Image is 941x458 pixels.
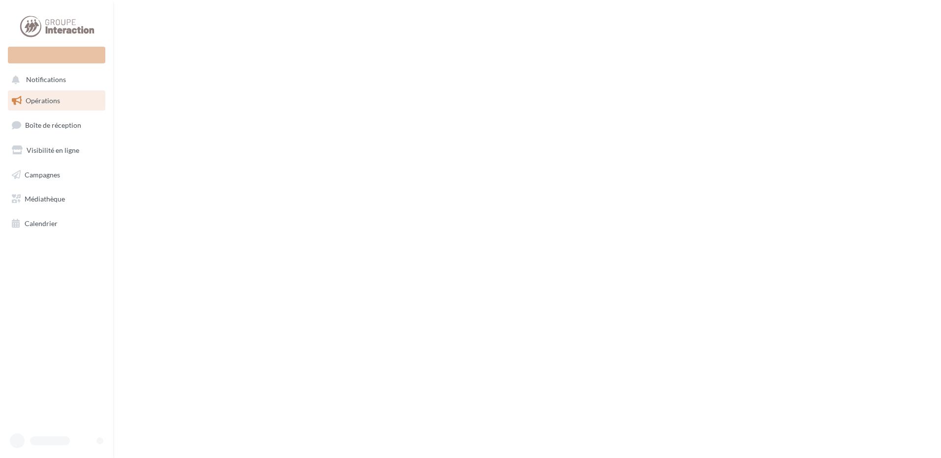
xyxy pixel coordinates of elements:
[27,146,79,154] span: Visibilité en ligne
[26,96,60,105] span: Opérations
[6,165,107,185] a: Campagnes
[25,121,81,129] span: Boîte de réception
[8,47,105,63] div: Nouvelle campagne
[6,140,107,161] a: Visibilité en ligne
[6,114,107,136] a: Boîte de réception
[26,76,66,84] span: Notifications
[25,195,65,203] span: Médiathèque
[25,170,60,178] span: Campagnes
[6,90,107,111] a: Opérations
[25,219,58,228] span: Calendrier
[6,213,107,234] a: Calendrier
[6,189,107,209] a: Médiathèque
